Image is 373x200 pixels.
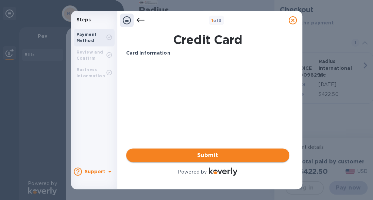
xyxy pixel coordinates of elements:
b: Payment Method [77,32,97,43]
b: Review and Confirm [77,49,103,61]
b: Card Information [126,50,170,56]
b: Steps [77,17,91,22]
b: Business Information [77,67,105,78]
iframe: Your browser does not support iframes [126,62,289,113]
button: Submit [126,148,289,162]
h1: Credit Card [123,33,292,47]
p: Powered by [178,168,207,176]
img: Logo [209,167,237,176]
b: of 3 [211,18,222,23]
b: Support [85,169,106,174]
span: 1 [211,18,213,23]
span: Submit [132,151,284,159]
